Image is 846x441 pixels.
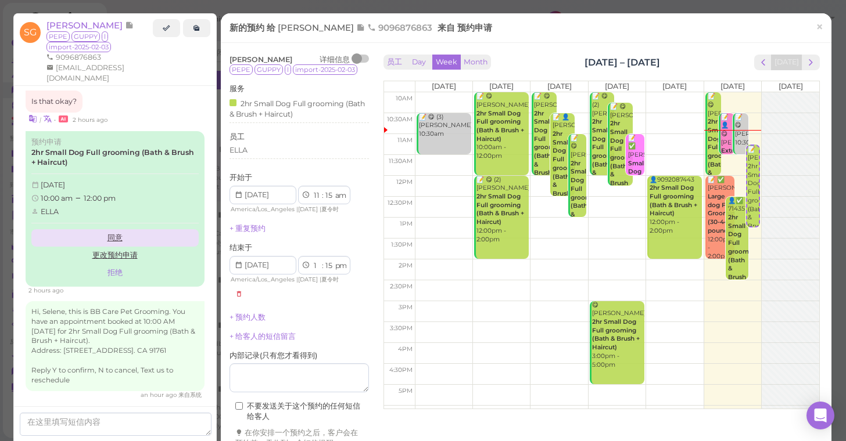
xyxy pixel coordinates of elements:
li: 9096876863 [44,52,104,63]
span: 9096876863 [367,22,435,33]
span: 10:30am [387,115,413,123]
label: 服务 [230,84,245,94]
button: prev [754,55,772,70]
b: Extra Large dog full bath [721,147,739,189]
b: 2hr Small Dog Full grooming (Bath & Brush + Haircut) [650,184,697,217]
b: Small Dog Full Bath (under 15 pounds) [628,160,654,218]
span: 1:30pm [391,241,413,248]
div: 📝 😋 (3) [PERSON_NAME] 10:30am [418,113,471,139]
a: + 给客人的短信留言 [230,332,296,341]
b: 2hr Small Dog Full grooming (Bath & Brush + Haircut) [553,130,583,214]
a: 同意 [31,229,199,247]
span: 5:30pm [390,408,413,415]
span: 记录 [125,20,134,31]
div: 📝 😋 (2) [PERSON_NAME] 10:00am - 12:00pm [592,92,615,229]
span: [DATE] [298,276,318,283]
span: 4:30pm [389,366,413,374]
li: [EMAIL_ADDRESS][DOMAIN_NAME] [44,63,153,84]
div: • [26,113,205,125]
a: [PERSON_NAME] [46,20,134,31]
span: PEPE [46,31,70,42]
div: 📝 👤😋 [PERSON_NAME] I would like to add a deshed treatment as well. , 10:30am [720,113,734,292]
div: | | [230,204,359,215]
span: 09/13/2025 09:20am [28,287,63,294]
span: 2:30pm [390,283,413,290]
span: 5pm [399,387,413,395]
b: 2hr Small Dog Full grooming (Bath & Brush + Haircut) [534,110,565,194]
div: 📝 😋 [PERSON_NAME] 10:00am - 12:00pm [476,92,529,161]
span: 09/13/2025 09:39am [141,391,178,399]
b: 2hr Small Dog Full grooming (Bath & Brush + Haircut) [728,214,759,298]
b: Large dog Full Grooming (30-44 pounds) [708,193,739,234]
div: 📝 👤[PERSON_NAME] 10:30am - 12:30pm [552,113,575,241]
label: 员工 [230,132,245,142]
div: Open Intercom Messenger [806,402,834,429]
span: [DATE] [720,82,745,91]
a: + 预约人数 [230,313,266,321]
span: 11am [397,136,413,144]
span: [DATE] [547,82,572,91]
div: | | [230,274,359,285]
label: 2hr Small Dog Full grooming (Bath & Brush + Haircut) [31,147,199,168]
button: [DATE] [771,55,802,70]
span: import-2025-02-03 [293,64,357,75]
div: Hi, Selene, this is BB Care Pet Grooming. You have an appointment booked at 10:00 AM [DATE] for 2... [26,301,205,392]
span: 12pm [396,178,413,186]
span: 10am [396,95,413,102]
span: GUPPY [254,64,283,75]
span: 3:30pm [390,324,413,332]
div: 📝 ✅ [PERSON_NAME] 11:00am [628,134,644,228]
div: 📝 😋 [PERSON_NAME] 11:00am - 1:00pm [570,134,586,270]
div: 2hr Small Dog Full grooming (Bath & Brush + Haircut) [230,97,366,120]
i: | [40,116,41,124]
span: [DATE] [779,82,803,91]
b: 2hr Small Dog Full grooming (Bath & Brush + Haircut) [476,193,524,226]
label: 结束于 [230,243,252,253]
button: Day [405,55,433,70]
label: 开始于 [230,172,252,183]
button: next [802,55,820,70]
div: 📝 😋 [PERSON_NAME] 10:30am [734,113,748,147]
b: 2hr Small Dog Full grooming (Bath & Brush + Haircut) [592,318,640,351]
input: 不要发送关于这个预约的任何短信给客人 [235,402,243,410]
span: GUPPY [71,31,100,42]
div: 📝 😋 (2) [PERSON_NAME] 12:00pm - 2:00pm [476,176,529,244]
b: 2hr Small Dog Full grooming (Bath & Brush + Haircut) [571,160,601,244]
div: ELLA [230,145,248,156]
div: 📝 😋 [PERSON_NAME] 10:00am - 12:00pm [533,92,557,220]
div: 📝 😋 [PERSON_NAME] 10:00am - 12:00pm [707,92,721,229]
span: 4pm [398,345,413,353]
div: 详细信息 [320,55,350,65]
span: SG [20,22,41,43]
span: 09/13/2025 09:15am [73,116,107,124]
h2: [DATE] – [DATE] [585,56,660,69]
span: 新的预约 给 来自 预约申请 [230,22,492,33]
span: 1pm [400,220,413,227]
span: [DATE] [489,82,514,91]
span: 3pm [399,303,413,311]
span: 12:00 pm [84,194,116,203]
b: 2hr Small Dog Full grooming (Bath & Brush + Haircut) [610,120,641,204]
span: [PERSON_NAME] [278,22,356,33]
span: [DATE] [432,82,456,91]
div: 📝 ✅ [PERSON_NAME] 12:00pm - 2:00pm [707,176,734,261]
span: l [285,64,291,75]
span: 2pm [399,262,413,269]
div: ELLA [31,207,199,217]
span: America/Los_Angeles [231,205,295,213]
b: 2hr Small Dog Full grooming (Bath & Brush + Haircut) [476,110,524,143]
span: 夏令时 [321,205,339,213]
span: 记录 [356,22,367,33]
button: 员工 [383,55,406,70]
span: [PERSON_NAME] [230,55,292,64]
button: Week [432,55,461,70]
span: 夏令时 [321,276,339,283]
span: America/Los_Angeles [231,276,295,283]
a: 更改预约申请 [31,247,199,264]
b: 2hr Small Dog Full grooming (Bath & Brush + Haircut) [592,118,623,202]
div: 预约申请 [31,137,199,147]
div: 👤9092087443 12:00pm - 2:00pm [649,176,702,236]
span: [DATE] [605,82,629,91]
div: 👤✅ 7143510748 12:30pm - 2:30pm [727,197,748,324]
label: 不要发送关于这个预约的任何短信给客人 [235,401,363,422]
